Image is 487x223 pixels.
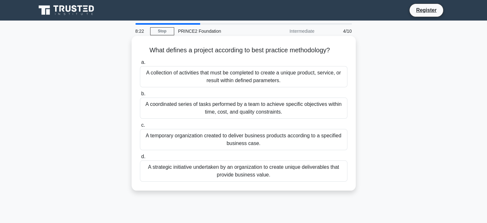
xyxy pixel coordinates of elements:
div: A strategic initiative undertaken by an organization to create unique deliverables that provide b... [140,160,347,182]
div: Intermediate [262,25,318,38]
div: A temporary organization created to deliver business products according to a specified business c... [140,129,347,150]
a: Register [412,6,440,14]
div: 8:22 [132,25,150,38]
div: PRINCE2 Foundation [174,25,262,38]
h5: What defines a project according to best practice methodology? [139,46,348,55]
span: d. [141,154,145,159]
span: a. [141,59,145,65]
a: Stop [150,27,174,35]
div: A collection of activities that must be completed to create a unique product, service, or result ... [140,66,347,87]
span: b. [141,91,145,96]
div: A coordinated series of tasks performed by a team to achieve specific objectives within time, cos... [140,98,347,119]
span: c. [141,122,145,128]
div: 4/10 [318,25,356,38]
